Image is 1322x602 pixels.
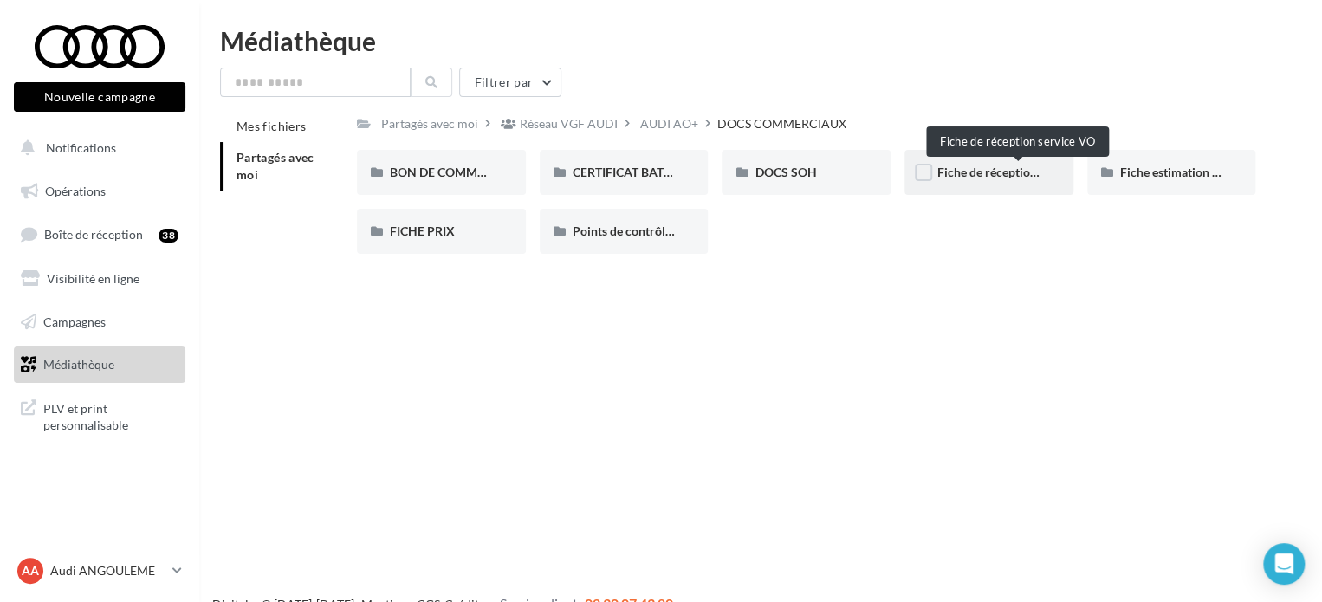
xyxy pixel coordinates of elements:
span: Opérations [45,184,106,198]
div: Fiche de réception service VO [926,126,1109,157]
a: Visibilité en ligne [10,261,189,297]
span: Mes fichiers [237,119,306,133]
span: AA [22,562,39,579]
a: AA Audi ANGOULEME [14,554,185,587]
span: Visibilité en ligne [47,271,139,286]
span: DOCS SOH [755,165,816,179]
span: Campagnes [43,314,106,328]
a: PLV et print personnalisable [10,390,189,441]
a: Opérations [10,173,189,210]
div: AUDI AO+ [640,115,698,133]
span: CERTIFICAT BATTERIE [573,165,696,179]
span: Boîte de réception [44,227,143,242]
button: Notifications [10,130,182,166]
span: Fiche de réception service VO [937,165,1098,179]
div: Partagés avec moi [381,115,478,133]
p: Audi ANGOULEME [50,562,165,579]
span: Points de contrôles AO+ [573,223,704,238]
button: Nouvelle campagne [14,82,185,112]
a: Campagnes [10,304,189,340]
span: Partagés avec moi [237,150,314,182]
button: Filtrer par [459,68,561,97]
span: Notifications [46,140,116,155]
div: DOCS COMMERCIAUX [717,115,846,133]
span: PLV et print personnalisable [43,397,178,434]
div: 38 [159,229,178,243]
span: Médiathèque [43,357,114,372]
a: Boîte de réception38 [10,216,189,253]
div: Réseau VGF AUDI [520,115,618,133]
span: BON DE COMMANDE [390,165,511,179]
div: Open Intercom Messenger [1263,543,1305,585]
span: Fiche estimation de reprise [1120,165,1266,179]
span: FICHE PRIX [390,223,455,238]
div: Médiathèque [220,28,1301,54]
a: Médiathèque [10,346,189,383]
